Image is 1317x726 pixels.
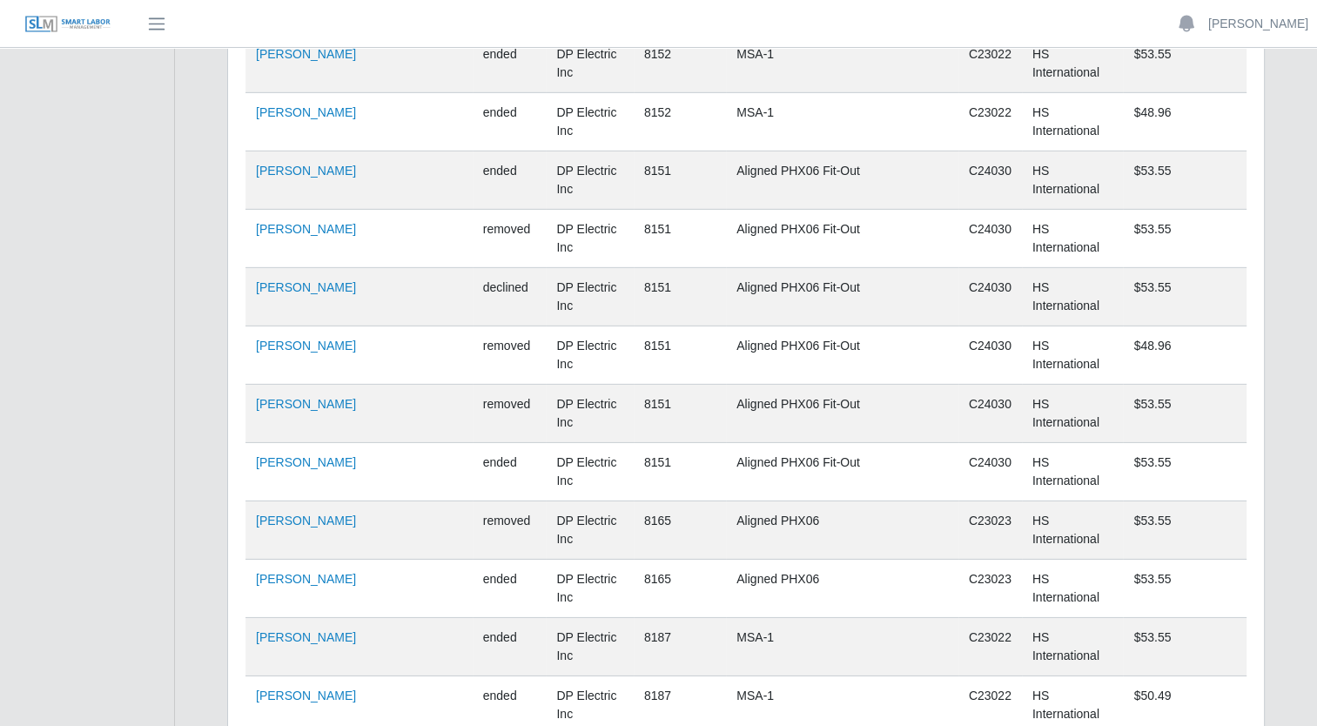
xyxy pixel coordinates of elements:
a: [PERSON_NAME] [256,630,356,644]
td: C23023 [958,560,1022,618]
td: $48.96 [1123,326,1246,385]
td: $53.55 [1123,210,1246,268]
a: [PERSON_NAME] [1208,15,1308,33]
td: HS International [1022,268,1124,326]
td: Aligned PHX06 Fit-Out [726,385,958,443]
td: $53.55 [1123,443,1246,501]
td: DP Electric Inc [546,268,633,326]
td: DP Electric Inc [546,151,633,210]
td: HS International [1022,93,1124,151]
td: DP Electric Inc [546,93,633,151]
td: HS International [1022,443,1124,501]
td: HS International [1022,151,1124,210]
a: [PERSON_NAME] [256,164,356,178]
td: DP Electric Inc [546,443,633,501]
a: [PERSON_NAME] [256,105,356,119]
td: Aligned PHX06 Fit-Out [726,268,958,326]
td: 8152 [634,93,726,151]
td: ended [473,151,547,210]
td: HS International [1022,501,1124,560]
td: 8151 [634,151,726,210]
td: Aligned PHX06 Fit-Out [726,210,958,268]
td: $53.55 [1123,35,1246,93]
td: C24030 [958,151,1022,210]
td: 8187 [634,618,726,676]
td: $53.55 [1123,385,1246,443]
td: ended [473,560,547,618]
td: removed [473,501,547,560]
td: 8151 [634,210,726,268]
td: Aligned PHX06 Fit-Out [726,151,958,210]
a: [PERSON_NAME] [256,47,356,61]
td: HS International [1022,560,1124,618]
td: DP Electric Inc [546,210,633,268]
td: removed [473,385,547,443]
td: ended [473,618,547,676]
td: C23022 [958,618,1022,676]
td: $53.55 [1123,618,1246,676]
td: Aligned PHX06 [726,501,958,560]
td: DP Electric Inc [546,385,633,443]
a: [PERSON_NAME] [256,514,356,528]
td: Aligned PHX06 Fit-Out [726,443,958,501]
a: [PERSON_NAME] [256,280,356,294]
td: Aligned PHX06 Fit-Out [726,326,958,385]
td: ended [473,35,547,93]
td: $53.55 [1123,268,1246,326]
td: DP Electric Inc [546,326,633,385]
td: HS International [1022,210,1124,268]
td: HS International [1022,618,1124,676]
td: MSA-1 [726,93,958,151]
a: [PERSON_NAME] [256,397,356,411]
td: C23023 [958,501,1022,560]
td: $53.55 [1123,560,1246,618]
td: DP Electric Inc [546,560,633,618]
td: C23022 [958,93,1022,151]
td: ended [473,443,547,501]
td: DP Electric Inc [546,35,633,93]
td: 8151 [634,443,726,501]
td: removed [473,326,547,385]
img: SLM Logo [24,15,111,34]
td: C24030 [958,210,1022,268]
td: $53.55 [1123,501,1246,560]
a: [PERSON_NAME] [256,572,356,586]
td: 8151 [634,326,726,385]
td: declined [473,268,547,326]
a: [PERSON_NAME] [256,689,356,702]
td: DP Electric Inc [546,501,633,560]
td: HS International [1022,35,1124,93]
td: HS International [1022,326,1124,385]
td: C24030 [958,385,1022,443]
td: $48.96 [1123,93,1246,151]
td: $53.55 [1123,151,1246,210]
td: 8165 [634,560,726,618]
td: Aligned PHX06 [726,560,958,618]
td: ended [473,93,547,151]
td: 8152 [634,35,726,93]
td: 8151 [634,385,726,443]
td: C24030 [958,268,1022,326]
td: 8151 [634,268,726,326]
td: DP Electric Inc [546,618,633,676]
td: MSA-1 [726,618,958,676]
a: [PERSON_NAME] [256,339,356,353]
td: HS International [1022,385,1124,443]
td: removed [473,210,547,268]
td: C23022 [958,35,1022,93]
td: C24030 [958,443,1022,501]
td: C24030 [958,326,1022,385]
a: [PERSON_NAME] [256,455,356,469]
td: MSA-1 [726,35,958,93]
a: [PERSON_NAME] [256,222,356,236]
td: 8165 [634,501,726,560]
